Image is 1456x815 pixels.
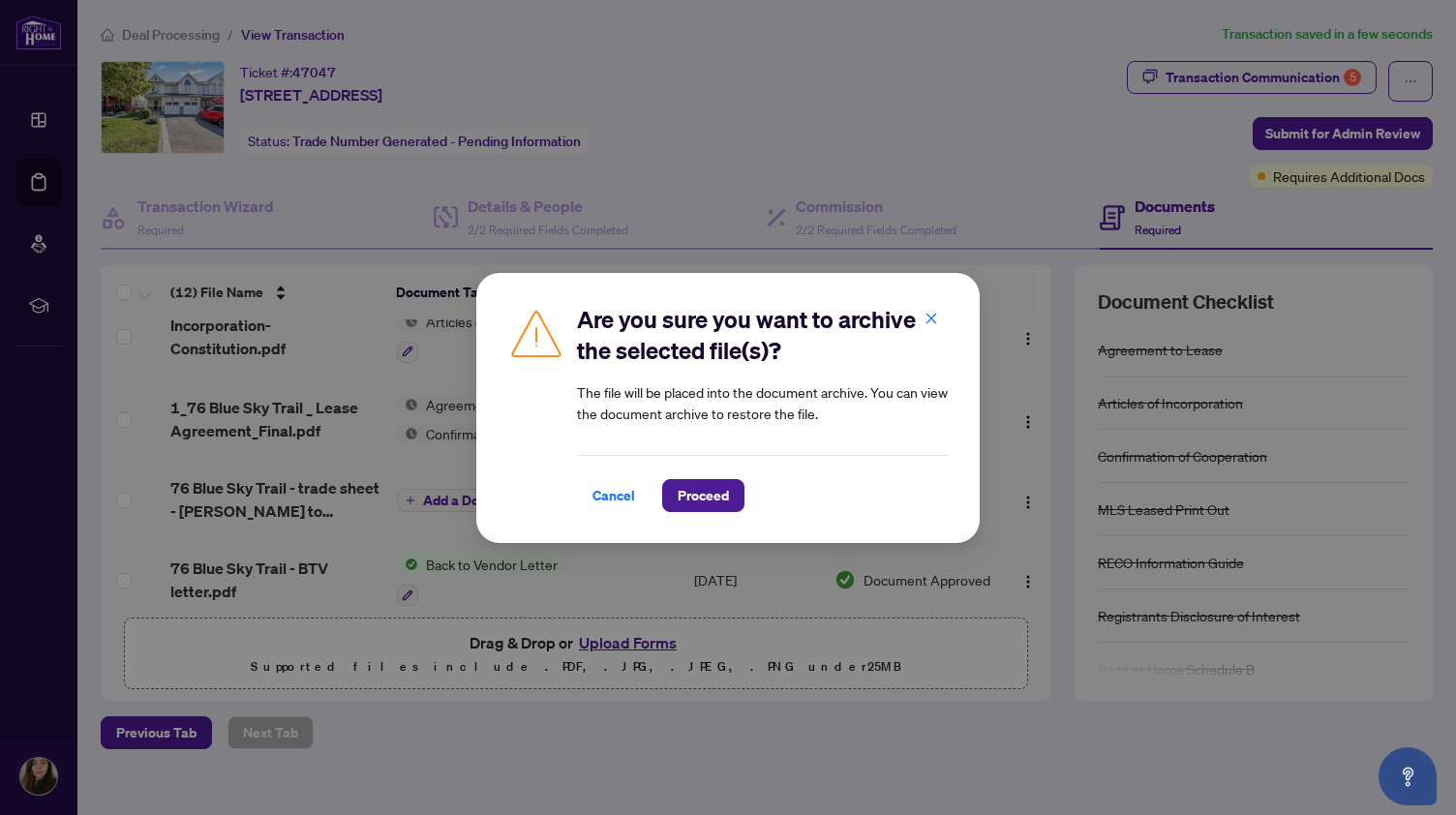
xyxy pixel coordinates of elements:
article: The file will be placed into the document archive. You can view the document archive to restore t... [577,381,949,424]
button: Proceed [662,479,744,512]
img: Caution Icon [507,304,565,362]
button: Open asap [1379,747,1437,805]
span: Proceed [678,480,729,511]
button: Cancel [577,479,651,512]
h2: Are you sure you want to archive the selected file(s)? [577,304,949,366]
span: Cancel [592,480,635,511]
span: close [925,311,938,324]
